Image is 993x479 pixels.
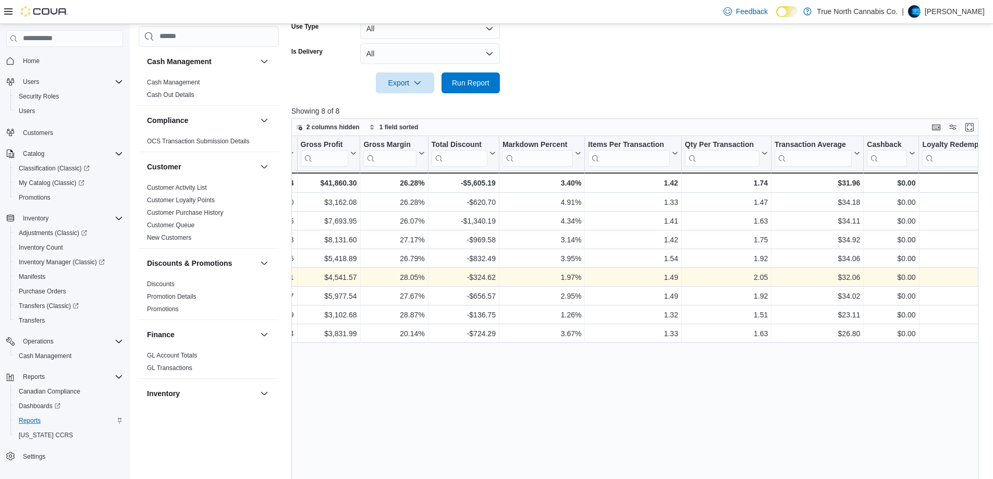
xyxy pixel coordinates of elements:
[2,75,127,89] button: Users
[147,258,232,268] h3: Discounts & Promotions
[10,269,127,284] button: Manifests
[19,148,123,160] span: Catalog
[15,414,123,427] span: Reports
[300,177,357,189] div: $41,860.30
[15,300,123,312] span: Transfers (Classic)
[139,349,279,378] div: Finance
[10,399,127,413] a: Dashboards
[15,350,76,362] a: Cash Management
[147,208,224,217] span: Customer Purchase History
[291,22,318,31] label: Use Type
[147,79,200,86] a: Cash Management
[15,191,123,204] span: Promotions
[867,177,915,189] div: $0.00
[19,450,50,463] a: Settings
[291,106,986,116] p: Showing 8 of 8
[147,162,256,172] button: Customer
[258,55,271,68] button: Cash Management
[15,400,123,412] span: Dashboards
[2,211,127,226] button: Inventory
[19,212,123,225] span: Inventory
[19,450,123,463] span: Settings
[817,5,898,18] p: True North Cannabis Co.
[10,255,127,269] a: Inventory Manager (Classic)
[147,388,256,399] button: Inventory
[15,256,123,268] span: Inventory Manager (Classic)
[15,256,109,268] a: Inventory Manager (Classic)
[147,221,194,229] span: Customer Queue
[147,222,194,229] a: Customer Queue
[307,123,360,131] span: 2 columns hidden
[291,47,323,56] label: Is Delivery
[19,148,48,160] button: Catalog
[147,305,179,313] a: Promotions
[15,191,55,204] a: Promotions
[147,305,179,313] span: Promotions
[19,387,80,396] span: Canadian Compliance
[685,177,768,189] div: 1.74
[2,334,127,349] button: Operations
[147,183,207,192] span: Customer Activity List
[15,300,83,312] a: Transfers (Classic)
[19,126,123,139] span: Customers
[360,43,500,64] button: All
[10,428,127,443] button: [US_STATE] CCRS
[147,364,192,372] a: GL Transactions
[147,293,197,300] a: Promotion Details
[147,329,175,340] h3: Finance
[147,115,188,126] h3: Compliance
[139,135,279,152] div: Compliance
[15,90,63,103] a: Security Roles
[292,121,364,133] button: 2 columns hidden
[19,55,44,67] a: Home
[147,388,180,399] h3: Inventory
[147,91,194,99] span: Cash Out Details
[15,429,77,441] a: [US_STATE] CCRS
[23,78,39,86] span: Users
[19,287,66,296] span: Purchase Orders
[2,449,127,464] button: Settings
[15,271,123,283] span: Manifests
[588,177,678,189] div: 1.42
[15,314,123,327] span: Transfers
[19,335,123,348] span: Operations
[19,179,84,187] span: My Catalog (Classic)
[19,107,35,115] span: Users
[15,271,50,283] a: Manifests
[10,299,127,313] a: Transfers (Classic)
[147,56,256,67] button: Cash Management
[15,314,49,327] a: Transfers
[15,105,39,117] a: Users
[19,92,59,101] span: Security Roles
[139,181,279,248] div: Customer
[19,371,123,383] span: Reports
[2,146,127,161] button: Catalog
[452,78,489,88] span: Run Report
[147,184,207,191] a: Customer Activity List
[15,177,123,189] span: My Catalog (Classic)
[502,177,581,189] div: 3.40%
[23,452,45,461] span: Settings
[21,6,68,17] img: Cova
[19,273,45,281] span: Manifests
[15,385,123,398] span: Canadian Compliance
[10,349,127,363] button: Cash Management
[15,227,123,239] span: Adjustments (Classic)
[258,114,271,127] button: Compliance
[244,177,293,189] div: $117,409.04
[15,105,123,117] span: Users
[15,227,91,239] a: Adjustments (Classic)
[376,72,434,93] button: Export
[147,280,175,288] span: Discounts
[147,162,181,172] h3: Customer
[147,280,175,288] a: Discounts
[10,190,127,205] button: Promotions
[10,240,127,255] button: Inventory Count
[15,241,123,254] span: Inventory Count
[19,335,58,348] button: Operations
[15,90,123,103] span: Security Roles
[19,76,43,88] button: Users
[19,229,87,237] span: Adjustments (Classic)
[719,1,772,22] a: Feedback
